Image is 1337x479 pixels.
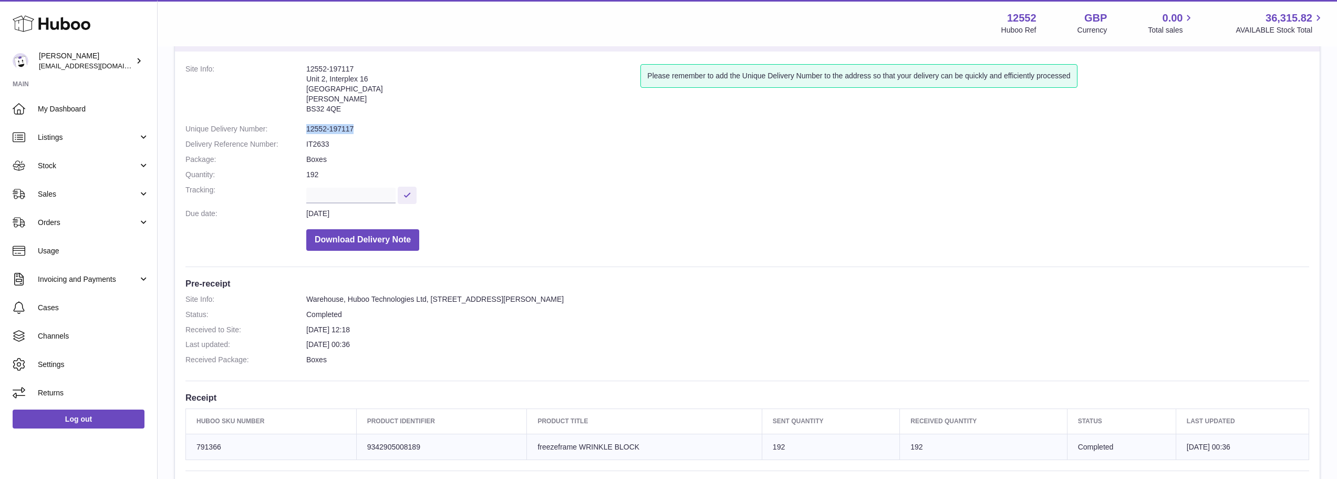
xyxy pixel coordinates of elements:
h3: Pre-receipt [185,278,1309,289]
dt: Tracking: [185,185,306,203]
div: Please remember to add the Unique Delivery Number to the address so that your delivery can be qui... [640,64,1077,88]
span: Invoicing and Payments [38,274,138,284]
span: 0.00 [1163,11,1183,25]
th: Sent Quantity [762,409,899,434]
dd: 192 [306,170,1309,180]
dd: IT2633 [306,139,1309,149]
span: Orders [38,218,138,228]
span: AVAILABLE Stock Total [1236,25,1324,35]
a: 36,315.82 AVAILABLE Stock Total [1236,11,1324,35]
dt: Quantity: [185,170,306,180]
span: Stock [38,161,138,171]
td: 791366 [186,434,357,460]
dd: Boxes [306,355,1309,365]
a: 0.00 Total sales [1148,11,1195,35]
td: 9342905008189 [356,434,527,460]
th: Last updated [1176,409,1309,434]
img: lstamp@selfcare.net.au [13,53,28,69]
dd: Completed [306,310,1309,320]
td: [DATE] 00:36 [1176,434,1309,460]
dd: Boxes [306,155,1309,165]
span: Returns [38,388,149,398]
div: Currency [1077,25,1107,35]
td: 192 [900,434,1067,460]
span: Listings [38,133,138,142]
span: Total sales [1148,25,1195,35]
div: [PERSON_NAME] [39,51,133,71]
span: 36,315.82 [1266,11,1312,25]
dt: Site Info: [185,294,306,304]
span: [EMAIL_ADDRESS][DOMAIN_NAME] [39,62,154,70]
th: Product title [527,409,762,434]
td: freezeframe WRINKLE BLOCK [527,434,762,460]
h3: Receipt [185,392,1309,403]
span: Cases [38,303,149,313]
span: My Dashboard [38,104,149,114]
td: 192 [762,434,899,460]
span: Usage [38,246,149,256]
dt: Site Info: [185,64,306,119]
th: Huboo SKU Number [186,409,357,434]
div: Huboo Ref [1001,25,1037,35]
dt: Status: [185,310,306,320]
dt: Unique Delivery Number: [185,124,306,134]
th: Received Quantity [900,409,1067,434]
dt: Delivery Reference Number: [185,139,306,149]
span: Channels [38,331,149,341]
address: 12552-197117 Unit 2, Interplex 16 [GEOGRAPHIC_DATA] [PERSON_NAME] BS32 4QE [306,64,640,119]
dd: [DATE] [306,209,1309,219]
dd: [DATE] 12:18 [306,325,1309,335]
th: Status [1067,409,1176,434]
dt: Package: [185,155,306,165]
dd: 12552-197117 [306,124,1309,134]
span: Sales [38,189,138,199]
dt: Last updated: [185,340,306,350]
dt: Received to Site: [185,325,306,335]
dd: Warehouse, Huboo Technologies Ltd, [STREET_ADDRESS][PERSON_NAME] [306,294,1309,304]
button: Download Delivery Note [306,229,419,251]
span: Settings [38,360,149,370]
strong: 12552 [1007,11,1037,25]
a: Log out [13,410,144,429]
td: Completed [1067,434,1176,460]
strong: GBP [1084,11,1107,25]
th: Product Identifier [356,409,527,434]
dd: [DATE] 00:36 [306,340,1309,350]
dt: Received Package: [185,355,306,365]
dt: Due date: [185,209,306,219]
